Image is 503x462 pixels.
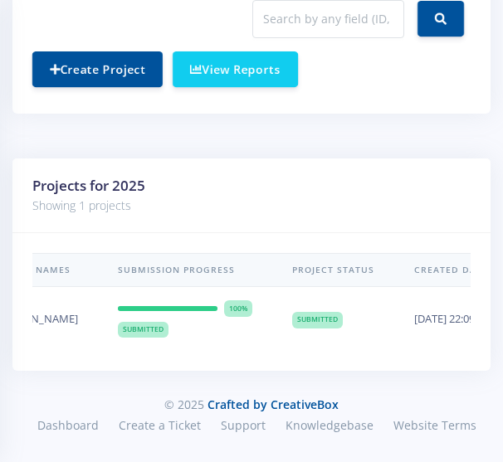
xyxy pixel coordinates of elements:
h3: Projects for 2025 [32,175,471,197]
p: Showing 1 projects [32,196,471,216]
a: Website Terms [383,413,476,437]
th: Submission Progress [98,253,272,287]
span: 100% [224,300,252,317]
a: View Reports [173,51,298,87]
a: Crafted by CreativeBox [208,396,339,412]
a: Knowledgebase [276,413,383,437]
a: Support [211,413,276,437]
span: Submitted [292,312,343,328]
a: Create a Ticket [109,413,211,437]
div: © 2025 [12,396,491,413]
a: Dashboard [27,413,109,437]
span: Knowledgebase [286,417,374,433]
a: Create Project [32,51,163,87]
span: Submitted [118,322,168,338]
th: Project Status [272,253,394,287]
